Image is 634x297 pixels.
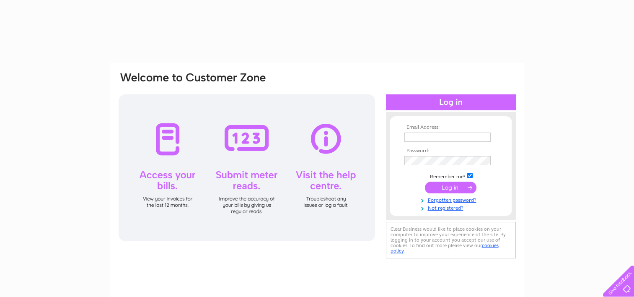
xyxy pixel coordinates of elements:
[391,242,499,254] a: cookies policy
[402,148,499,154] th: Password:
[404,195,499,203] a: Forgotten password?
[402,172,499,180] td: Remember me?
[404,203,499,211] a: Not registered?
[402,125,499,130] th: Email Address:
[425,182,476,193] input: Submit
[386,222,516,258] div: Clear Business would like to place cookies on your computer to improve your experience of the sit...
